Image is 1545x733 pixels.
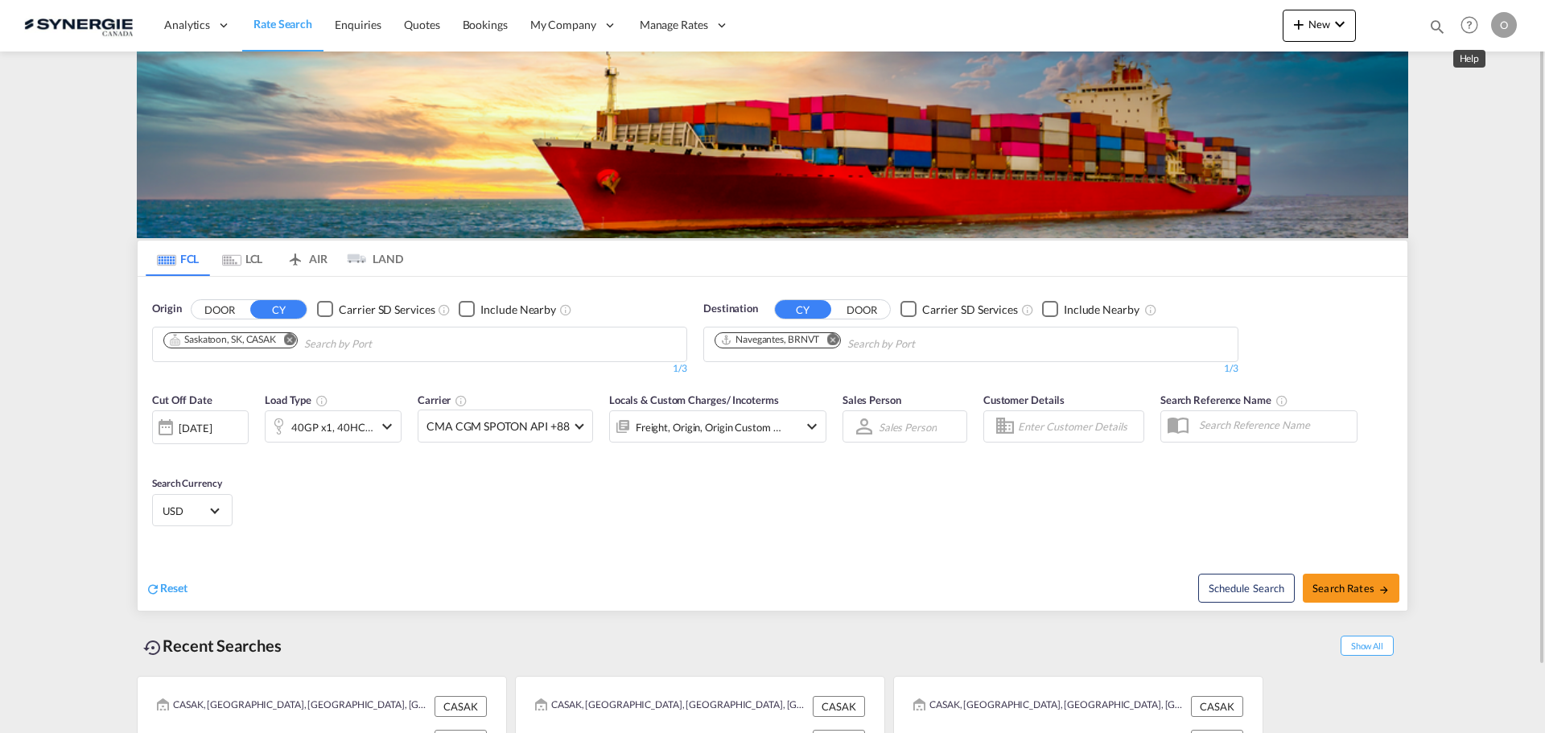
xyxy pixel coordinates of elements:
span: / Incoterms [727,393,779,406]
md-icon: icon-arrow-right [1378,584,1390,595]
div: Navegantes, BRNVT [720,333,819,347]
md-icon: icon-information-outline [315,394,328,407]
md-icon: Unchecked: Ignores neighbouring ports when fetching rates.Checked : Includes neighbouring ports w... [1144,303,1157,316]
span: Quotes [404,18,439,31]
span: CMA CGM SPOTON API +88 [426,418,570,434]
span: Search Rates [1312,582,1390,595]
span: Rate Search [253,17,312,31]
div: 1/3 [152,362,687,376]
div: Saskatoon, SK, CASAK [169,333,276,347]
span: New [1289,18,1349,31]
md-icon: Unchecked: Search for CY (Container Yard) services for all selected carriers.Checked : Search for... [1021,303,1034,316]
md-select: Select Currency: $ USDUnited States Dollar [161,499,224,522]
md-icon: icon-backup-restore [143,638,163,657]
div: Carrier SD Services [922,302,1018,318]
button: icon-plus 400-fgNewicon-chevron-down [1283,10,1356,42]
span: Help [1456,11,1483,39]
div: Include Nearby [480,302,556,318]
md-checkbox: Checkbox No Ink [317,301,435,318]
span: Load Type [265,393,328,406]
button: CY [250,300,307,319]
md-tab-item: LCL [210,241,274,276]
span: Show All [1341,636,1394,656]
span: Manage Rates [640,17,708,33]
md-chips-wrap: Chips container. Use arrow keys to select chips. [712,327,1007,357]
md-tab-item: FCL [146,241,210,276]
md-checkbox: Checkbox No Ink [900,301,1018,318]
div: CASAK, Saskatoon, SK, Canada, North America, Americas [535,696,809,717]
input: Chips input. [847,331,1000,357]
span: Search Reference Name [1160,393,1288,406]
button: DOOR [192,300,248,319]
div: CASAK, Saskatoon, SK, Canada, North America, Americas [157,696,431,717]
span: Bookings [463,18,508,31]
md-icon: Unchecked: Ignores neighbouring ports when fetching rates.Checked : Includes neighbouring ports w... [559,303,572,316]
div: 1/3 [703,362,1238,376]
div: Help [1456,11,1491,40]
md-icon: icon-plus 400-fg [1289,14,1308,34]
span: Carrier [418,393,468,406]
md-icon: icon-airplane [286,249,305,261]
md-icon: Unchecked: Search for CY (Container Yard) services for all selected carriers.Checked : Search for... [438,303,451,316]
md-tooltip: Help [1453,50,1486,68]
button: CY [775,300,831,319]
md-checkbox: Checkbox No Ink [459,301,556,318]
span: Enquiries [335,18,381,31]
div: OriginDOOR CY Checkbox No InkUnchecked: Search for CY (Container Yard) services for all selected ... [138,277,1407,611]
span: Analytics [164,17,210,33]
div: CASAK, Saskatoon, SK, Canada, North America, Americas [913,696,1187,717]
md-icon: Your search will be saved by the below given name [1275,394,1288,407]
div: Freight Origin Origin Custom Destination Destination Custom Factory Stuffing [636,416,782,439]
span: Cut Off Date [152,393,212,406]
div: CASAK [813,696,865,717]
md-datepicker: Select [152,443,164,464]
button: Search Ratesicon-arrow-right [1303,574,1399,603]
div: icon-magnify [1428,18,1446,42]
span: Reset [160,581,187,595]
input: Enter Customer Details [1018,414,1139,439]
div: Press delete to remove this chip. [169,333,279,347]
div: CASAK [435,696,487,717]
md-icon: icon-chevron-down [1330,14,1349,34]
div: Include Nearby [1064,302,1139,318]
span: Search Currency [152,477,222,489]
span: Sales Person [843,393,901,406]
md-icon: icon-chevron-down [377,417,397,436]
span: USD [163,504,208,518]
div: 40GP x1 40HC x1icon-chevron-down [265,410,402,443]
span: Locals & Custom Charges [609,393,779,406]
div: icon-refreshReset [146,580,187,598]
button: Remove [816,333,840,349]
input: Search Reference Name [1191,413,1357,437]
button: DOOR [834,300,890,319]
span: Destination [703,301,758,317]
md-tab-item: LAND [339,241,403,276]
button: Remove [273,333,297,349]
button: Note: By default Schedule search will only considerorigin ports, destination ports and cut off da... [1198,574,1295,603]
div: O [1491,12,1517,38]
md-chips-wrap: Chips container. Use arrow keys to select chips. [161,327,463,357]
md-icon: icon-refresh [146,582,160,596]
md-checkbox: Checkbox No Ink [1042,301,1139,318]
md-pagination-wrapper: Use the left and right arrow keys to navigate between tabs [146,241,403,276]
div: [DATE] [179,421,212,435]
div: Recent Searches [137,628,288,664]
div: 40GP x1 40HC x1 [291,416,373,439]
md-icon: icon-magnify [1428,18,1446,35]
md-tab-item: AIR [274,241,339,276]
div: [DATE] [152,410,249,444]
md-icon: The selected Trucker/Carrierwill be displayed in the rate results If the rates are from another f... [455,394,468,407]
img: LCL+%26+FCL+BACKGROUND.png [137,51,1408,238]
input: Chips input. [304,331,457,357]
span: Origin [152,301,181,317]
md-select: Sales Person [877,415,938,439]
span: Customer Details [983,393,1065,406]
md-icon: icon-chevron-down [802,417,822,436]
span: My Company [530,17,596,33]
div: Carrier SD Services [339,302,435,318]
img: 1f56c880d42311ef80fc7dca854c8e59.png [24,7,133,43]
div: Press delete to remove this chip. [720,333,822,347]
div: CASAK [1191,696,1243,717]
div: Freight Origin Origin Custom Destination Destination Custom Factory Stuffingicon-chevron-down [609,410,826,443]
